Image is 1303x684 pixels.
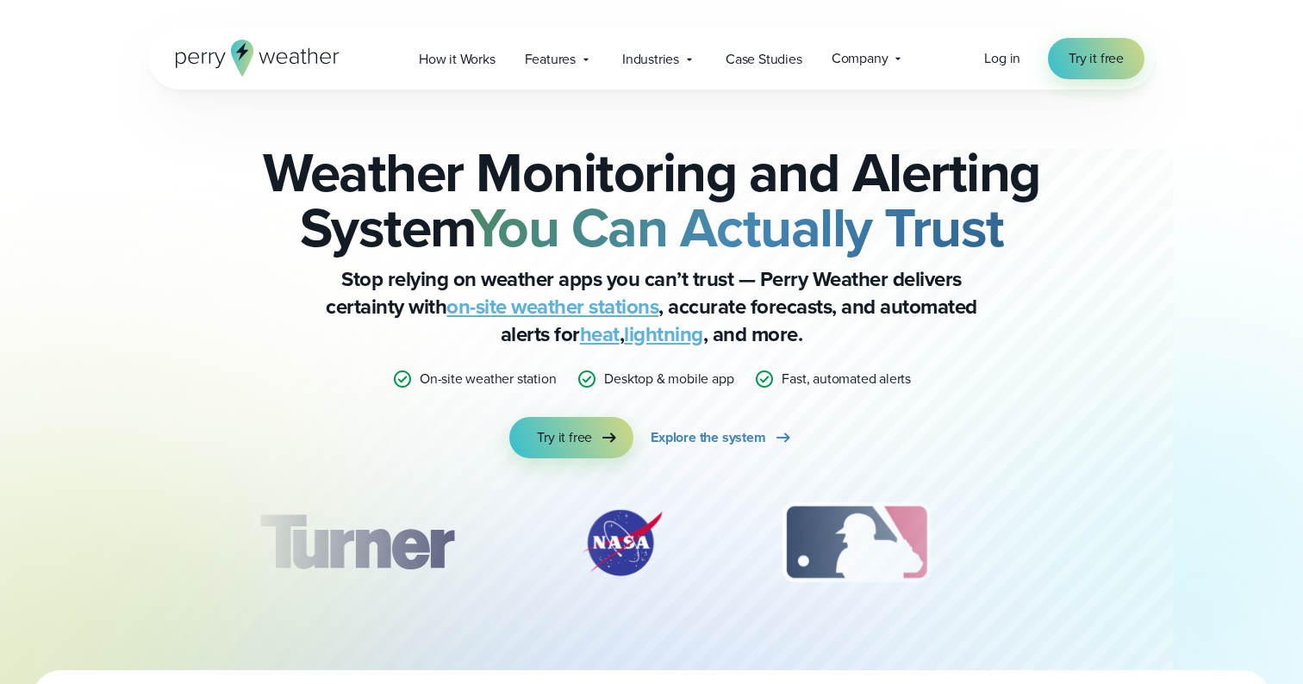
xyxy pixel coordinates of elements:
div: 4 of 12 [1031,500,1169,586]
a: Case Studies [711,41,817,77]
span: Company [832,48,888,69]
p: Fast, automated alerts [782,369,911,389]
span: Try it free [537,427,592,448]
span: Features [525,49,576,70]
div: slideshow [234,500,1069,594]
a: Try it free [1048,38,1144,79]
a: Explore the system [651,417,793,458]
strong: You Can Actually Trust [471,187,1004,268]
p: Desktop & mobile app [604,369,733,389]
div: 3 of 12 [765,500,947,586]
img: Turner-Construction_1.svg [234,500,479,586]
div: 2 of 12 [562,500,683,586]
span: Try it free [1069,48,1124,69]
span: Industries [622,49,679,70]
span: How it Works [419,49,496,70]
span: Explore the system [651,427,765,448]
span: Case Studies [726,49,802,70]
p: On-site weather station [420,369,556,389]
a: How it Works [404,41,510,77]
img: PGA.svg [1031,500,1169,586]
h2: Weather Monitoring and Alerting System [234,145,1069,255]
img: MLB.svg [765,500,947,586]
img: NASA.svg [562,500,683,586]
a: Try it free [509,417,633,458]
a: Log in [984,48,1020,69]
div: 1 of 12 [234,500,479,586]
p: Stop relying on weather apps you can’t trust — Perry Weather delivers certainty with , accurate f... [307,265,996,348]
a: on-site weather stations [446,291,658,322]
span: Log in [984,48,1020,68]
a: heat [580,319,620,350]
a: lightning [624,319,703,350]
